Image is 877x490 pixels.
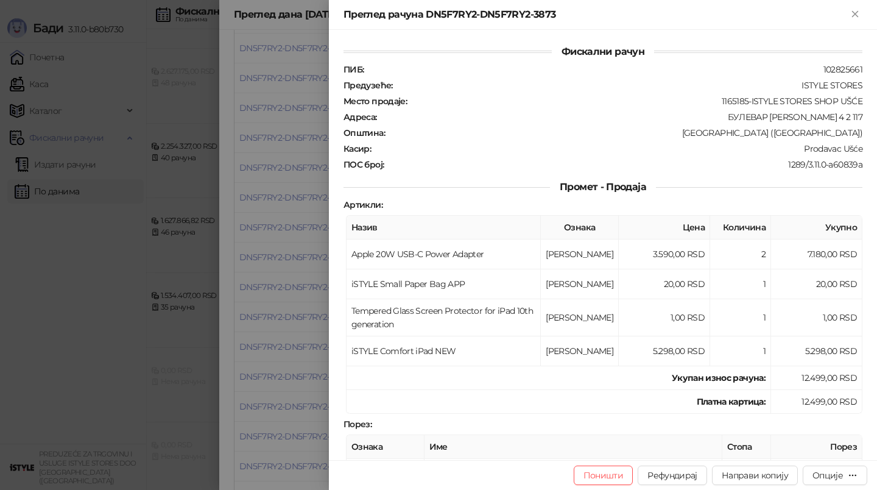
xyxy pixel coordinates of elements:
td: 12.499,00 RSD [771,390,862,414]
td: 1 [710,299,771,336]
strong: ПИБ : [343,64,364,75]
th: Стопа [722,435,771,459]
td: 3.590,00 RSD [619,240,710,269]
td: Apple 20W USB-C Power Adapter [347,240,541,269]
strong: Платна картица : [697,396,766,407]
button: Поништи [574,466,633,485]
th: Порез [771,435,862,459]
div: 1165185-ISTYLE STORES SHOP UŠĆE [408,96,864,107]
div: Опције [812,470,843,481]
strong: Општина : [343,127,385,138]
td: [PERSON_NAME] [347,459,424,489]
strong: ПОС број : [343,159,384,170]
td: 2 [710,240,771,269]
div: Преглед рачуна DN5F7RY2-DN5F7RY2-3873 [343,7,848,22]
th: Назив [347,216,541,240]
strong: Артикли : [343,199,382,210]
div: Prodavac Ušće [372,143,864,154]
span: Фискални рачун [552,46,654,57]
td: [PERSON_NAME] [541,240,619,269]
td: 2.083,17 RSD [771,459,862,489]
td: 1,00 RSD [771,299,862,336]
button: Рефундирај [638,466,707,485]
td: 12.499,00 RSD [771,366,862,390]
td: 5.298,00 RSD [771,336,862,366]
td: Tempered Glass Screen Protector for iPad 10th generation [347,299,541,336]
button: Close [848,7,862,22]
div: БУЛЕВАР [PERSON_NAME] 4 2 117 [378,112,864,122]
th: Количина [710,216,771,240]
td: 20,00% [722,459,771,489]
span: Направи копију [722,470,788,481]
th: Укупно [771,216,862,240]
th: Ознака [347,435,424,459]
strong: Место продаје : [343,96,407,107]
strong: Касир : [343,143,371,154]
button: Опције [803,466,867,485]
td: [PERSON_NAME] [541,336,619,366]
td: 5.298,00 RSD [619,336,710,366]
td: 20,00 RSD [619,269,710,299]
div: 102825661 [365,64,864,75]
span: Промет - Продаја [550,181,656,193]
strong: Порез : [343,419,372,430]
button: Направи копију [712,466,798,485]
strong: Предузеће : [343,80,393,91]
td: 1 [710,269,771,299]
div: 1289/3.11.0-a60839a [385,159,864,170]
th: Име [424,435,722,459]
td: 1,00 RSD [619,299,710,336]
strong: Адреса : [343,112,377,122]
td: 20,00 RSD [771,269,862,299]
div: ISTYLE STORES [394,80,864,91]
td: 7.180,00 RSD [771,240,862,269]
td: [PERSON_NAME] [541,299,619,336]
td: iSTYLE Comfort iPad NEW [347,336,541,366]
td: О-ПДВ [424,459,722,489]
th: Цена [619,216,710,240]
td: [PERSON_NAME] [541,269,619,299]
strong: Укупан износ рачуна : [672,372,766,383]
div: [GEOGRAPHIC_DATA] ([GEOGRAPHIC_DATA]) [386,127,864,138]
td: iSTYLE Small Paper Bag APP [347,269,541,299]
td: 1 [710,336,771,366]
th: Ознака [541,216,619,240]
